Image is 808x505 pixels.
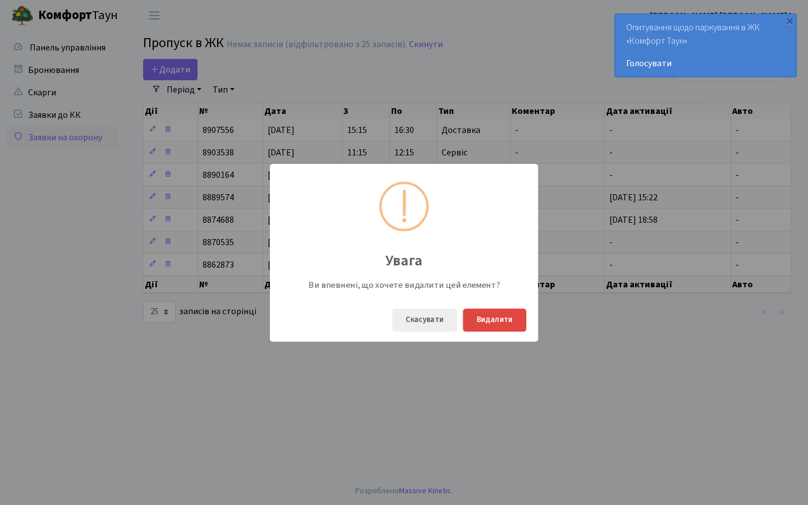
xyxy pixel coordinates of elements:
[784,15,795,26] div: ×
[615,14,796,77] div: Опитування щодо паркування в ЖК «Комфорт Таун»
[463,309,526,332] button: Видалити
[392,309,457,332] button: Скасувати
[626,57,785,70] a: Голосувати
[270,242,538,272] div: Увага
[303,279,505,291] div: Ви впевнені, що хочете видалити цей елемент?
